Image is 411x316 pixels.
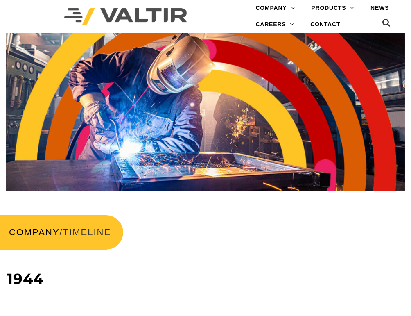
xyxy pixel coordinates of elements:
img: Header_Timeline [6,33,405,191]
span: 1944 [7,270,44,288]
a: COMPANY [9,227,60,237]
img: Valtir [64,8,187,25]
span: TIMELINE [63,227,111,237]
a: CAREERS [247,16,302,33]
a: CONTACT [302,16,348,33]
